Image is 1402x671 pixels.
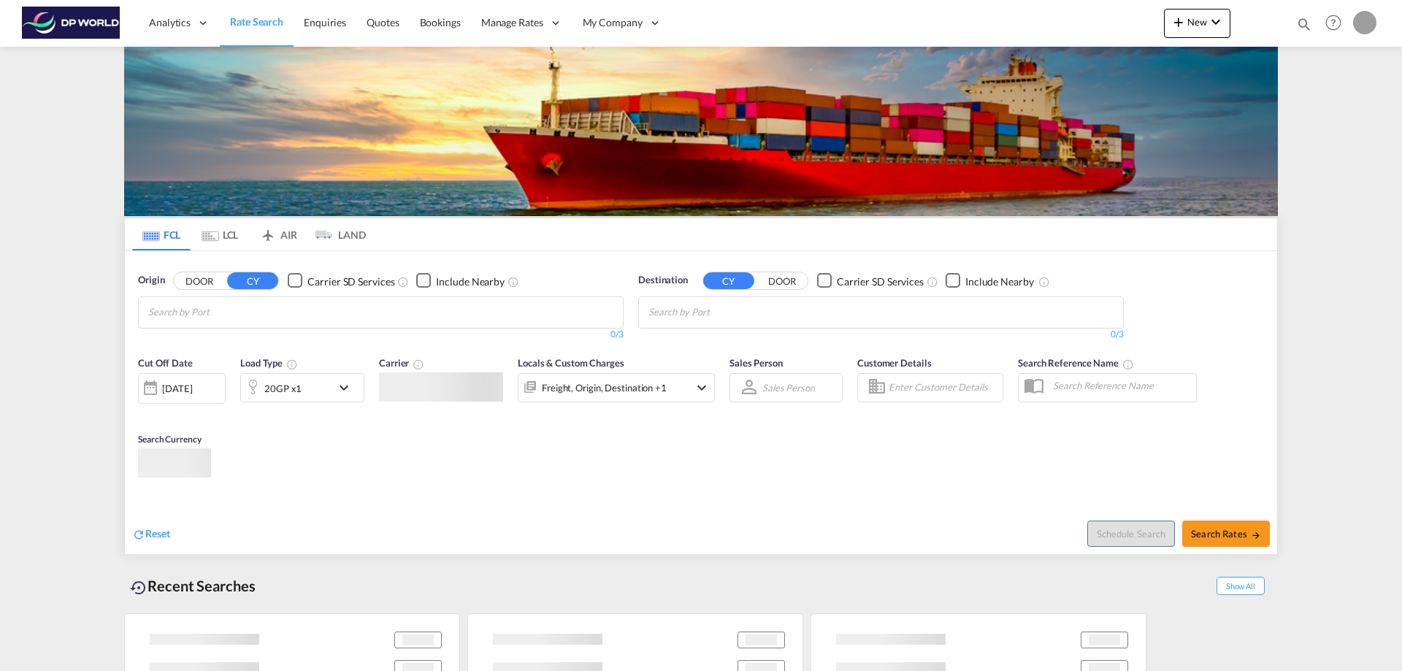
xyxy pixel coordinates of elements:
span: Reset [145,527,170,540]
md-icon: Unchecked: Ignores neighbouring ports when fetching rates.Checked : Includes neighbouring ports w... [1038,275,1050,287]
input: Chips input. [148,301,287,324]
span: Origin [138,273,164,288]
img: c08ca190194411f088ed0f3ba295208c.png [22,7,120,39]
md-icon: Unchecked: Search for CY (Container Yard) services for all selected carriers.Checked : Search for... [927,275,938,287]
div: [DATE] [138,372,226,403]
md-icon: icon-refresh [132,528,145,541]
span: Cut Off Date [138,357,193,369]
md-icon: Unchecked: Search for CY (Container Yard) services for all selected carriers.Checked : Search for... [397,275,409,287]
span: Show All [1217,577,1265,595]
div: 0/3 [138,329,624,341]
span: Analytics [149,15,191,30]
span: Search Rates [1191,528,1261,540]
md-tab-item: FCL [132,218,191,250]
div: icon-magnify [1296,16,1312,38]
button: Search Ratesicon-arrow-right [1182,521,1270,547]
span: Bookings [420,16,461,28]
span: Manage Rates [481,15,543,30]
span: Locals & Custom Charges [518,357,624,369]
md-icon: icon-chevron-down [1207,13,1225,31]
button: Note: By default Schedule search will only considerorigin ports, destination ports and cut off da... [1087,521,1175,547]
md-checkbox: Checkbox No Ink [416,273,505,288]
button: CY [227,272,278,289]
div: Include Nearby [436,274,505,288]
md-pagination-wrapper: Use the left and right arrow keys to navigate between tabs [132,218,366,250]
md-icon: icon-chevron-down [693,378,710,396]
div: 20GP x1icon-chevron-down [240,372,364,402]
div: [DATE] [162,382,192,395]
div: Carrier SD Services [837,274,924,288]
md-icon: icon-backup-restore [130,579,148,597]
md-datepicker: Select [138,402,149,421]
md-icon: The selected Trucker/Carrierwill be displayed in the rate results If the rates are from another f... [413,358,424,369]
md-icon: icon-information-outline [286,358,298,369]
md-chips-wrap: Chips container with autocompletion. Enter the text area, type text to search, and then use the u... [646,297,793,324]
span: Customer Details [857,357,931,369]
div: Freight Origin Destination Factory Stuffingicon-chevron-down [518,372,715,402]
md-icon: icon-arrow-right [1251,530,1261,540]
div: Include Nearby [965,274,1034,288]
md-icon: icon-magnify [1296,16,1312,32]
md-checkbox: Checkbox No Ink [288,273,394,288]
span: Load Type [240,357,298,369]
button: DOOR [174,272,225,289]
div: 20GP x1 [264,377,302,398]
span: Enquiries [304,16,346,28]
input: Chips input. [648,301,787,324]
md-tab-item: LAND [307,218,366,250]
span: Search Currency [138,433,202,444]
span: Help [1321,10,1346,35]
div: Freight Origin Destination Factory Stuffing [542,377,667,398]
md-icon: Unchecked: Ignores neighbouring ports when fetching rates.Checked : Includes neighbouring ports w... [507,275,519,287]
md-icon: icon-plus 400-fg [1170,13,1187,31]
div: 0/3 [638,329,1124,341]
input: Enter Customer Details [889,376,998,398]
md-select: Sales Person [761,377,816,398]
md-icon: icon-chevron-down [335,378,360,396]
md-icon: Your search will be saved by the below given name [1122,358,1134,369]
span: My Company [583,15,643,30]
md-checkbox: Checkbox No Ink [946,273,1034,288]
md-icon: icon-airplane [259,226,277,237]
span: Carrier [379,357,424,369]
div: Help [1321,10,1353,37]
md-tab-item: AIR [249,218,307,250]
md-tab-item: LCL [191,218,249,250]
button: CY [703,272,754,289]
div: icon-refreshReset [132,526,170,542]
md-chips-wrap: Chips container with autocompletion. Enter the text area, type text to search, and then use the u... [146,297,293,324]
button: DOOR [756,272,808,289]
div: Carrier SD Services [307,274,394,288]
span: Quotes [367,16,399,28]
span: Search Reference Name [1018,357,1134,369]
div: Recent Searches [124,570,261,602]
div: OriginDOOR CY Checkbox No InkUnchecked: Search for CY (Container Yard) services for all selected ... [125,251,1277,554]
span: New [1170,16,1225,28]
input: Search Reference Name [1046,375,1196,396]
span: Sales Person [729,357,783,369]
span: Rate Search [230,15,283,28]
img: LCL+%26+FCL+BACKGROUND.png [124,47,1278,216]
md-checkbox: Checkbox No Ink [817,273,924,288]
button: icon-plus 400-fgNewicon-chevron-down [1164,9,1230,38]
span: Destination [638,273,688,288]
